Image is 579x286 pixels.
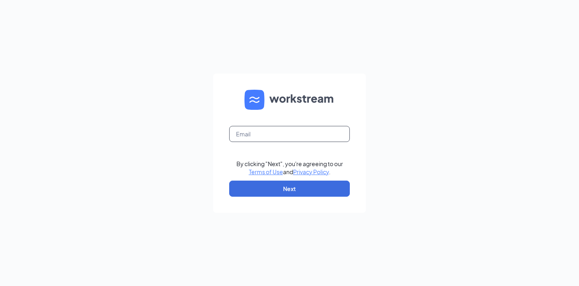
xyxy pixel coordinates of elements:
[229,181,350,197] button: Next
[229,126,350,142] input: Email
[244,90,335,110] img: WS logo and Workstream text
[249,168,283,175] a: Terms of Use
[293,168,329,175] a: Privacy Policy
[236,160,343,176] div: By clicking "Next", you're agreeing to our and .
